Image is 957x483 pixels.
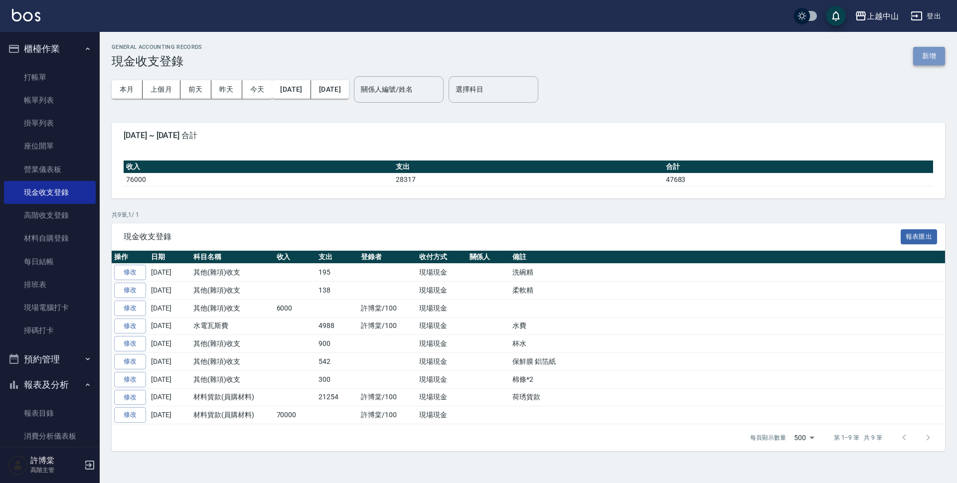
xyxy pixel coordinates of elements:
[191,406,274,424] td: 材料貨款(員購材料)
[242,80,273,99] button: 今天
[790,424,818,451] div: 500
[274,299,317,317] td: 6000
[149,388,191,406] td: [DATE]
[114,301,146,316] a: 修改
[149,251,191,264] th: 日期
[149,353,191,371] td: [DATE]
[417,317,467,335] td: 現場現金
[124,131,933,141] span: [DATE] ~ [DATE] 合計
[867,10,899,22] div: 上越中山
[358,251,417,264] th: 登錄者
[913,51,945,60] a: 新增
[191,335,274,353] td: 其他(雜項)收支
[316,264,358,282] td: 195
[467,251,510,264] th: 關係人
[4,319,96,342] a: 掃碼打卡
[4,89,96,112] a: 帳單列表
[510,388,945,406] td: 荷琇貨款
[143,80,180,99] button: 上個月
[112,80,143,99] button: 本月
[191,299,274,317] td: 其他(雜項)收支
[417,251,467,264] th: 收付方式
[663,161,933,173] th: 合計
[417,388,467,406] td: 現場現金
[4,158,96,181] a: 營業儀表板
[316,370,358,388] td: 300
[417,335,467,353] td: 現場現金
[149,370,191,388] td: [DATE]
[4,66,96,89] a: 打帳單
[191,264,274,282] td: 其他(雜項)收支
[191,388,274,406] td: 材料貨款(員購材料)
[149,264,191,282] td: [DATE]
[358,299,417,317] td: 許博棠/100
[114,390,146,405] a: 修改
[4,112,96,135] a: 掛單列表
[191,317,274,335] td: 水電瓦斯費
[12,9,40,21] img: Logo
[112,44,202,50] h2: GENERAL ACCOUNTING RECORDS
[4,181,96,204] a: 現金收支登錄
[316,353,358,371] td: 542
[913,47,945,65] button: 新增
[907,7,945,25] button: 登出
[417,282,467,300] td: 現場現金
[149,282,191,300] td: [DATE]
[114,354,146,369] a: 修改
[834,433,882,442] p: 第 1–9 筆 共 9 筆
[112,54,202,68] h3: 現金收支登錄
[112,210,945,219] p: 共 9 筆, 1 / 1
[4,36,96,62] button: 櫃檯作業
[30,466,81,475] p: 高階主管
[851,6,903,26] button: 上越中山
[393,173,663,186] td: 28317
[316,251,358,264] th: 支出
[211,80,242,99] button: 昨天
[4,250,96,273] a: 每日結帳
[112,251,149,264] th: 操作
[358,406,417,424] td: 許博棠/100
[4,346,96,372] button: 預約管理
[4,273,96,296] a: 排班表
[272,80,311,99] button: [DATE]
[358,388,417,406] td: 許博棠/100
[114,319,146,334] a: 修改
[358,317,417,335] td: 許博棠/100
[510,317,945,335] td: 水費
[417,370,467,388] td: 現場現金
[901,229,938,245] button: 報表匯出
[826,6,846,26] button: save
[149,317,191,335] td: [DATE]
[316,335,358,353] td: 900
[149,299,191,317] td: [DATE]
[510,335,945,353] td: 杯水
[393,161,663,173] th: 支出
[316,317,358,335] td: 4988
[510,251,945,264] th: 備註
[510,282,945,300] td: 柔軟精
[114,372,146,387] a: 修改
[191,353,274,371] td: 其他(雜項)收支
[750,433,786,442] p: 每頁顯示數量
[124,161,393,173] th: 收入
[114,283,146,298] a: 修改
[114,336,146,351] a: 修改
[8,455,28,475] img: Person
[4,296,96,319] a: 現場電腦打卡
[316,388,358,406] td: 21254
[510,353,945,371] td: 保鮮膜 鋁箔紙
[417,264,467,282] td: 現場現金
[510,264,945,282] td: 洗碗精
[4,135,96,158] a: 座位開單
[417,406,467,424] td: 現場現金
[149,335,191,353] td: [DATE]
[274,406,317,424] td: 70000
[191,370,274,388] td: 其他(雜項)收支
[274,251,317,264] th: 收入
[191,251,274,264] th: 科目名稱
[4,402,96,425] a: 報表目錄
[417,299,467,317] td: 現場現金
[4,372,96,398] button: 報表及分析
[316,282,358,300] td: 138
[4,227,96,250] a: 材料自購登錄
